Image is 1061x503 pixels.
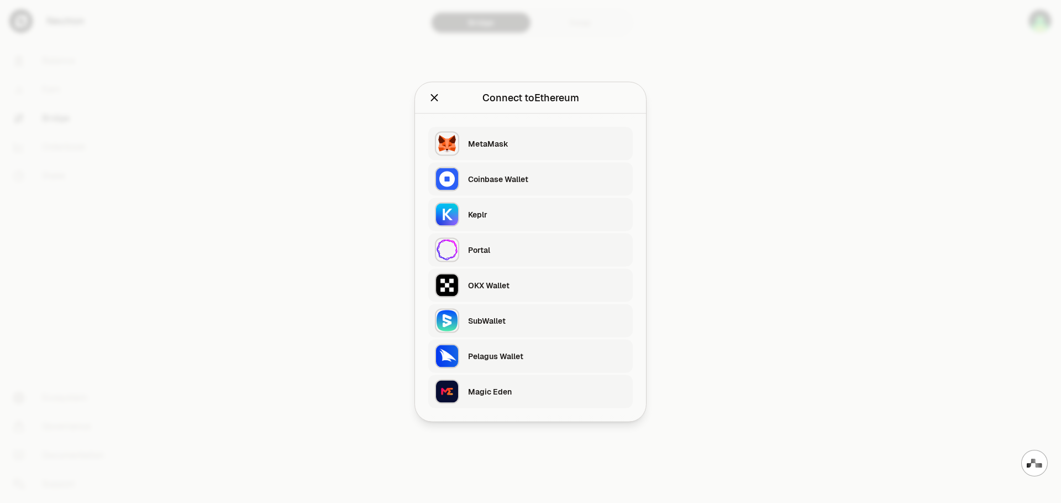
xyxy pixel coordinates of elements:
[428,90,440,105] button: Close
[428,198,633,231] button: KeplrKeplr
[435,308,459,333] img: SubWallet
[435,379,459,403] img: Magic Eden
[468,279,626,291] div: OKX Wallet
[428,127,633,160] button: MetaMaskMetaMask
[468,350,626,361] div: Pelagus Wallet
[468,315,626,326] div: SubWallet
[435,237,459,262] img: Portal
[468,173,626,184] div: Coinbase Wallet
[468,244,626,255] div: Portal
[428,162,633,195] button: Coinbase WalletCoinbase Wallet
[435,273,459,297] img: OKX Wallet
[482,90,579,105] div: Connect to Ethereum
[435,202,459,226] img: Keplr
[428,304,633,337] button: SubWalletSubWallet
[435,167,459,191] img: Coinbase Wallet
[428,339,633,372] button: Pelagus WalletPelagus Wallet
[435,344,459,368] img: Pelagus Wallet
[468,138,626,149] div: MetaMask
[468,209,626,220] div: Keplr
[428,268,633,302] button: OKX WalletOKX Wallet
[435,131,459,155] img: MetaMask
[468,386,626,397] div: Magic Eden
[428,375,633,408] button: Magic EdenMagic Eden
[428,233,633,266] button: PortalPortal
